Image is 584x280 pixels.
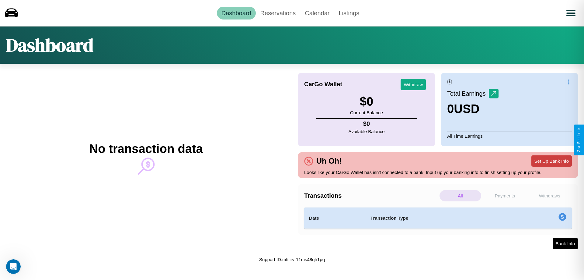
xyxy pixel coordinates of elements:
[562,5,579,22] button: Open menu
[447,132,572,140] p: All Time Earnings
[217,7,256,19] a: Dashboard
[304,168,572,176] p: Looks like your CarGo Wallet has isn't connected to a bank. Input up your banking info to finish ...
[304,192,438,199] h4: Transactions
[313,157,345,165] h4: Uh Oh!
[350,95,383,108] h3: $ 0
[577,128,581,152] div: Give Feedback
[304,207,572,229] table: simple table
[401,79,426,90] button: Withdraw
[350,108,383,117] p: Current Balance
[349,127,385,136] p: Available Balance
[304,81,342,88] h4: CarGo Wallet
[529,190,570,201] p: Withdraws
[440,190,481,201] p: All
[484,190,526,201] p: Payments
[6,33,93,58] h1: Dashboard
[531,155,572,167] button: Set Up Bank Info
[349,120,385,127] h4: $ 0
[256,7,301,19] a: Reservations
[447,102,499,116] h3: 0 USD
[447,88,489,99] p: Total Earnings
[370,214,509,222] h4: Transaction Type
[6,259,21,274] iframe: Intercom live chat
[89,142,203,156] h2: No transaction data
[259,255,325,264] p: Support ID: mftlirvr11ms48qh1pq
[553,238,578,249] button: Bank Info
[300,7,334,19] a: Calendar
[334,7,364,19] a: Listings
[309,214,361,222] h4: Date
